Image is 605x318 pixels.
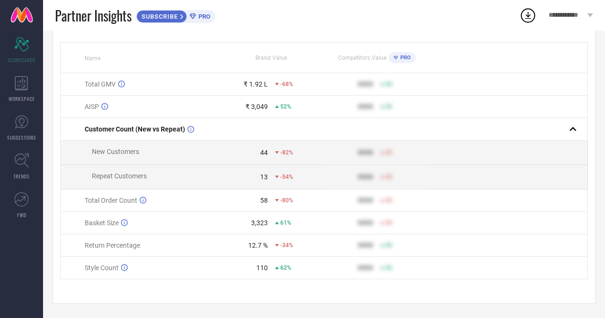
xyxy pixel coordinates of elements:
[358,264,373,272] div: 9999
[280,242,293,249] span: -34%
[385,242,392,249] span: 50
[280,81,293,88] span: -68%
[55,6,132,25] span: Partner Insights
[385,149,392,156] span: 50
[255,55,287,61] span: Brand Value
[9,95,35,102] span: WORKSPACE
[358,219,373,227] div: 9999
[358,197,373,204] div: 9999
[385,264,392,271] span: 50
[385,174,392,180] span: 50
[358,241,373,249] div: 9999
[280,174,293,180] span: -54%
[13,173,30,180] span: TRENDS
[85,264,119,272] span: Style Count
[280,219,291,226] span: 61%
[251,219,268,227] div: 3,323
[519,7,537,24] div: Open download list
[92,148,139,155] span: New Customers
[85,103,99,110] span: AISP
[358,173,373,181] div: 9999
[137,13,180,20] span: SUBSCRIBE
[248,241,268,249] div: 12.7 %
[85,219,119,227] span: Basket Size
[385,103,392,110] span: 50
[136,8,215,23] a: SUBSCRIBEPRO
[85,55,100,62] span: Name
[256,264,268,272] div: 110
[280,197,293,204] span: -80%
[280,103,291,110] span: 52%
[280,264,291,271] span: 62%
[260,149,268,156] div: 44
[280,149,293,156] span: -82%
[398,55,411,61] span: PRO
[7,134,36,141] span: SUGGESTIONS
[85,197,137,204] span: Total Order Count
[385,81,392,88] span: 50
[338,55,386,61] span: Competitors Value
[358,149,373,156] div: 9999
[358,103,373,110] div: 9999
[243,80,268,88] div: ₹ 1.92 L
[385,197,392,204] span: 50
[85,125,185,133] span: Customer Count (New vs Repeat)
[85,241,140,249] span: Return Percentage
[260,173,268,181] div: 13
[196,13,210,20] span: PRO
[17,211,26,219] span: FWD
[358,80,373,88] div: 9999
[245,103,268,110] div: ₹ 3,049
[385,219,392,226] span: 50
[260,197,268,204] div: 58
[8,56,36,64] span: SCORECARDS
[92,172,147,180] span: Repeat Customers
[85,80,116,88] span: Total GMV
